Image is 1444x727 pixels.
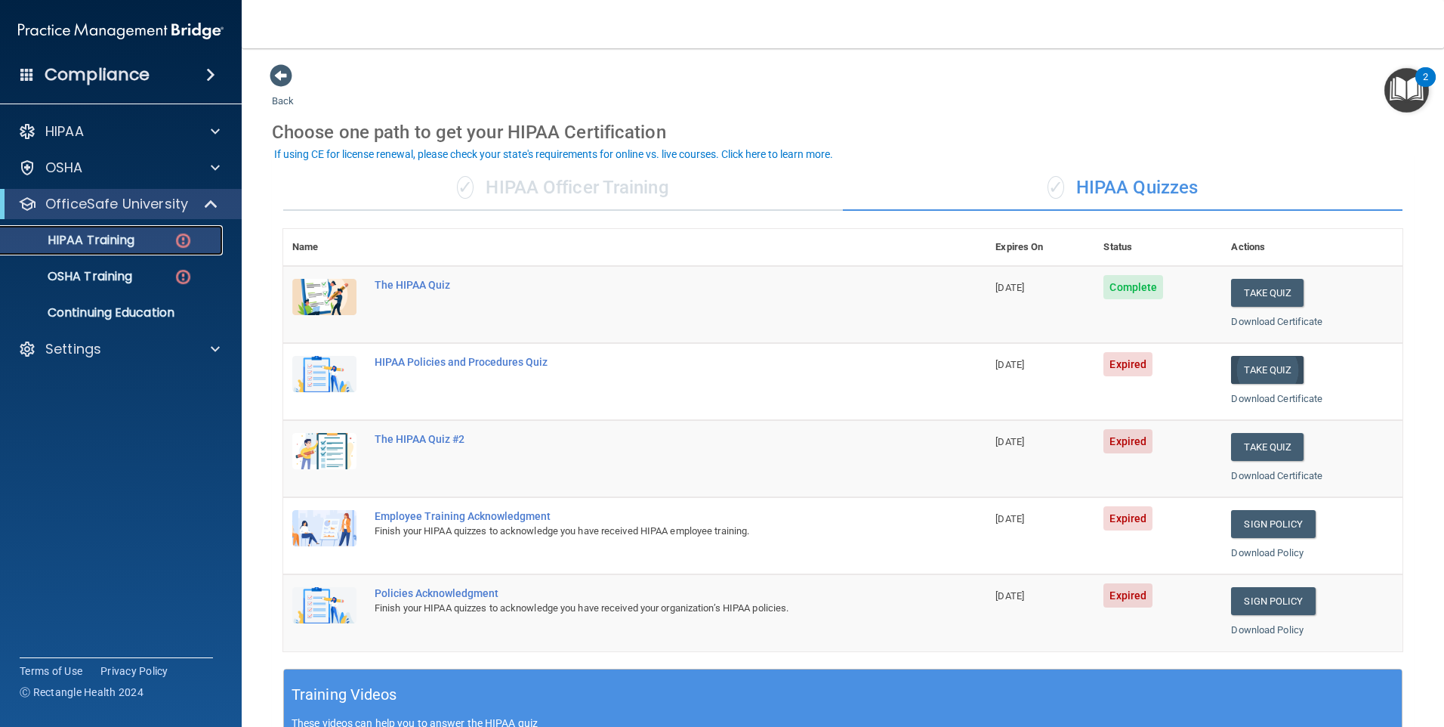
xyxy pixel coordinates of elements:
div: Employee Training Acknowledgment [375,510,911,522]
th: Name [283,229,366,266]
button: Take Quiz [1231,356,1304,384]
a: Back [272,77,294,107]
p: HIPAA [45,122,84,141]
a: Download Certificate [1231,393,1322,404]
span: Expired [1103,352,1152,376]
a: OSHA [18,159,220,177]
span: [DATE] [995,359,1024,370]
a: OfficeSafe University [18,195,219,213]
div: Policies Acknowledgment [375,587,911,599]
span: [DATE] [995,436,1024,447]
p: HIPAA Training [10,233,134,248]
a: HIPAA [18,122,220,141]
span: ✓ [1048,176,1064,199]
th: Actions [1222,229,1402,266]
span: [DATE] [995,513,1024,524]
th: Expires On [986,229,1094,266]
span: Expired [1103,506,1152,531]
span: Expired [1103,583,1152,608]
p: Continuing Education [10,305,216,320]
th: Status [1094,229,1222,266]
div: HIPAA Policies and Procedures Quiz [375,356,911,368]
h4: Compliance [45,64,150,85]
a: Terms of Use [20,664,82,679]
a: Download Policy [1231,547,1304,558]
a: Download Certificate [1231,316,1322,327]
iframe: Drift Widget Chat Controller [1183,620,1426,680]
button: If using CE for license renewal, please check your state's requirements for online vs. live cours... [272,147,835,162]
button: Open Resource Center, 2 new notifications [1384,68,1429,113]
div: Choose one path to get your HIPAA Certification [272,110,1414,154]
a: Download Certificate [1231,470,1322,481]
div: Finish your HIPAA quizzes to acknowledge you have received HIPAA employee training. [375,522,911,540]
button: Take Quiz [1231,433,1304,461]
p: OfficeSafe University [45,195,188,213]
div: HIPAA Quizzes [843,166,1402,211]
img: PMB logo [18,16,224,46]
a: Settings [18,340,220,358]
div: The HIPAA Quiz [375,279,911,291]
div: Finish your HIPAA quizzes to acknowledge you have received your organization’s HIPAA policies. [375,599,911,617]
div: 2 [1423,77,1428,97]
h5: Training Videos [292,682,397,708]
img: danger-circle.6113f641.png [174,231,193,250]
span: Expired [1103,429,1152,453]
a: Sign Policy [1231,587,1315,615]
a: Privacy Policy [100,664,168,679]
img: danger-circle.6113f641.png [174,268,193,286]
span: [DATE] [995,590,1024,602]
p: OSHA [45,159,83,177]
span: Ⓒ Rectangle Health 2024 [20,685,143,700]
p: Settings [45,340,101,358]
div: HIPAA Officer Training [283,166,843,211]
p: OSHA Training [10,269,132,284]
div: If using CE for license renewal, please check your state's requirements for online vs. live cours... [274,149,833,159]
button: Take Quiz [1231,279,1304,307]
span: ✓ [457,176,474,199]
span: Complete [1103,275,1163,299]
a: Sign Policy [1231,510,1315,538]
span: [DATE] [995,282,1024,293]
div: The HIPAA Quiz #2 [375,433,911,445]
